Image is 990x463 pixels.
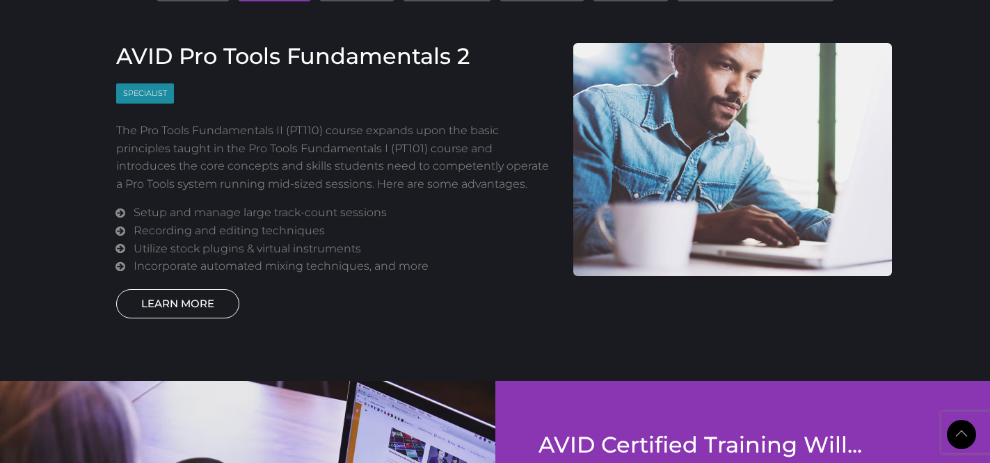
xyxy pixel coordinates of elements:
a: Back to Top [947,420,976,449]
li: Utilize stock plugins & virtual instruments [134,240,552,258]
li: Recording and editing techniques [134,222,552,240]
h3: AVID Pro Tools Fundamentals 2 [116,43,553,70]
p: The Pro Tools Fundamentals II (PT110) course expands upon the basic principles taught in the Pro ... [116,122,553,193]
li: Incorporate automated mixing techniques, and more [134,257,552,275]
span: Specialist [116,83,174,104]
img: AVID Pro Tools Fundamentals 2 Course [573,43,892,276]
a: LEARN MORE [116,289,239,318]
li: Setup and manage large track-count sessions [134,204,552,222]
h3: AVID Certified Training Will... [538,432,869,458]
